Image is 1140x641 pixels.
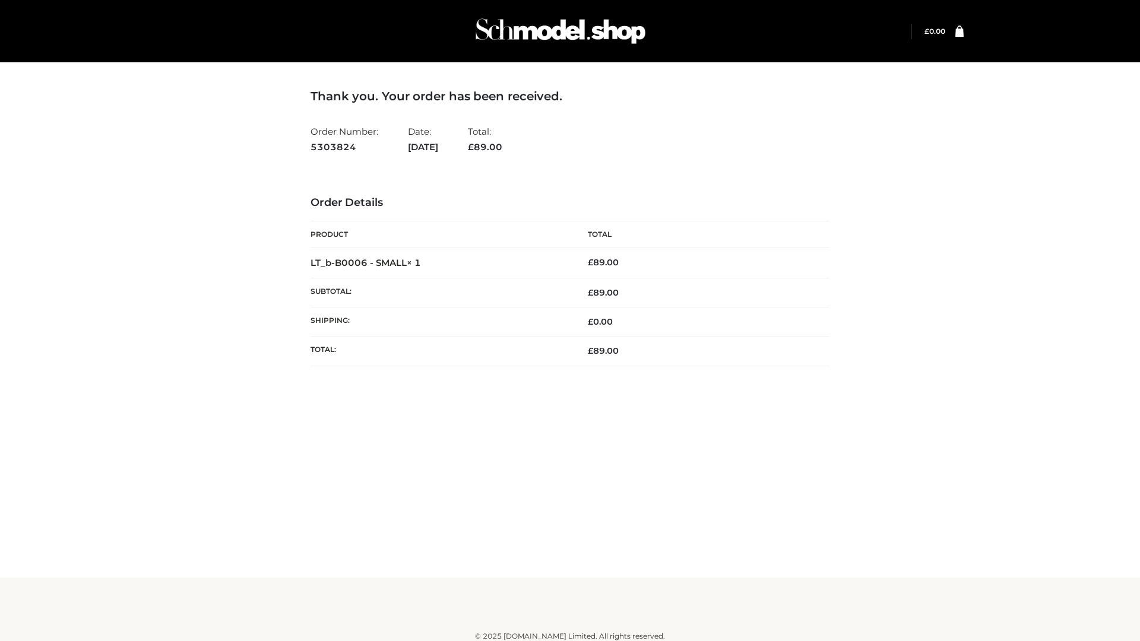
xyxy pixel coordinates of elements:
span: £ [588,257,593,268]
span: £ [588,316,593,327]
th: Subtotal: [311,278,570,307]
li: Total: [468,121,502,157]
span: £ [924,27,929,36]
span: £ [588,287,593,298]
h3: Thank you. Your order has been received. [311,89,829,103]
strong: LT_b-B0006 - SMALL [311,257,421,268]
span: 89.00 [588,287,619,298]
img: Schmodel Admin 964 [471,8,650,55]
li: Date: [408,121,438,157]
a: £0.00 [924,27,945,36]
h3: Order Details [311,196,829,210]
th: Total [570,221,829,248]
strong: 5303824 [311,139,378,155]
th: Total: [311,337,570,366]
th: Shipping: [311,307,570,337]
span: 89.00 [588,345,619,356]
span: 89.00 [468,141,502,153]
bdi: 89.00 [588,257,619,268]
th: Product [311,221,570,248]
strong: [DATE] [408,139,438,155]
span: £ [588,345,593,356]
span: £ [468,141,474,153]
bdi: 0.00 [588,316,613,327]
strong: × 1 [407,257,421,268]
li: Order Number: [311,121,378,157]
bdi: 0.00 [924,27,945,36]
